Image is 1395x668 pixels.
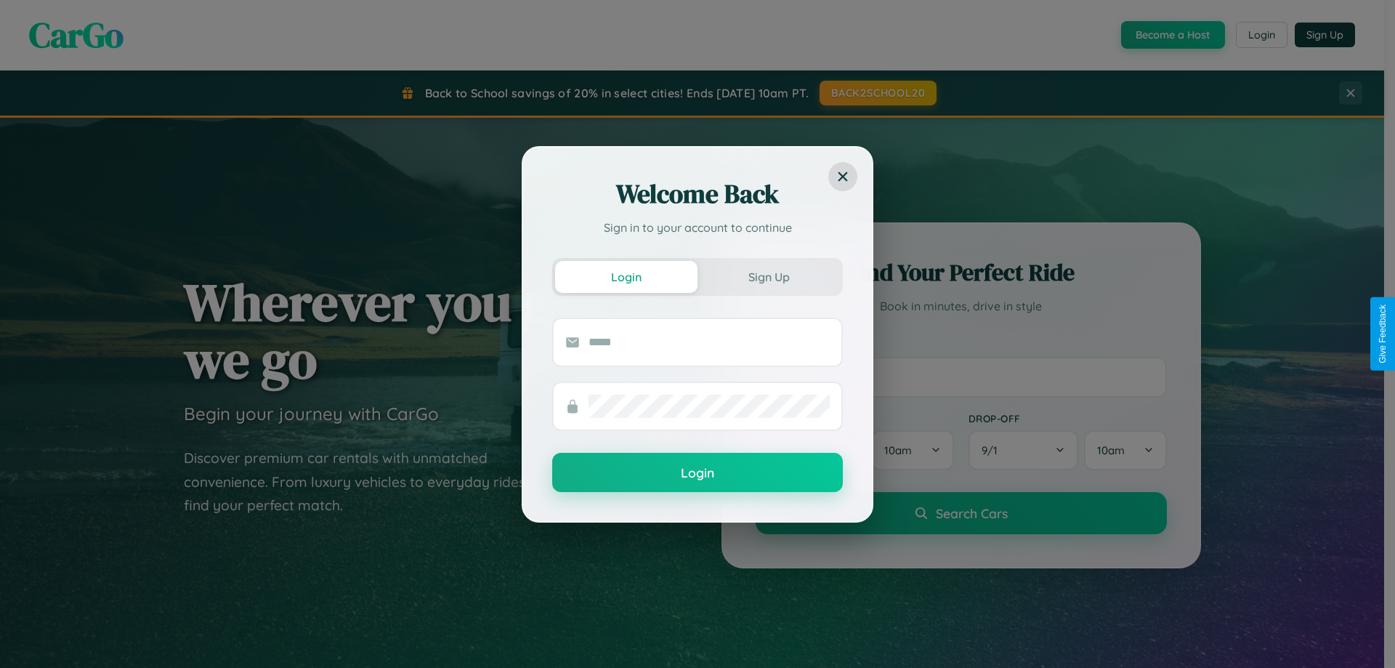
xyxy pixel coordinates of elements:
[552,453,843,492] button: Login
[552,177,843,212] h2: Welcome Back
[552,219,843,236] p: Sign in to your account to continue
[555,261,697,293] button: Login
[1378,305,1388,363] div: Give Feedback
[697,261,840,293] button: Sign Up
